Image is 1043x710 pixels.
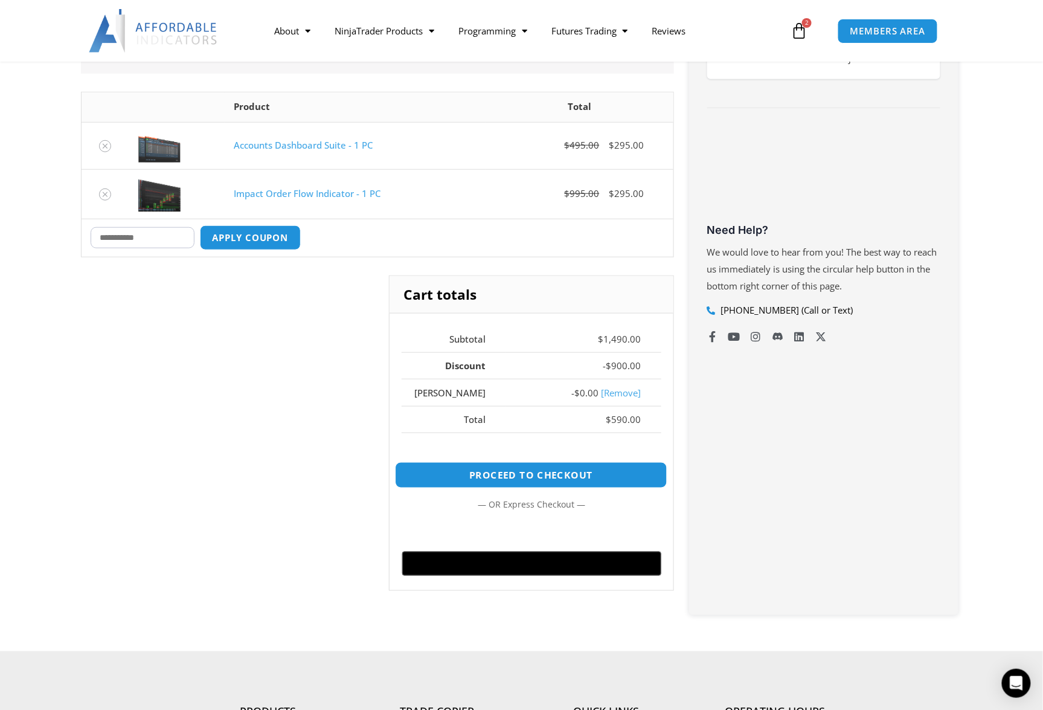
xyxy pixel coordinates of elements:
[402,406,505,433] th: Total
[138,129,181,163] img: Screenshot 2024-08-26 155710eeeee | Affordable Indicators – NinjaTrader
[225,92,486,122] th: Product
[234,187,380,199] a: Impact Order Flow Indicator - 1 PC
[707,129,940,220] iframe: Customer reviews powered by Trustpilot
[606,413,641,425] bdi: 590.00
[603,360,606,372] span: -
[609,139,615,151] span: $
[1002,669,1031,698] div: Open Intercom Messenger
[99,189,111,201] a: Remove Impact Order Flow Indicator - 1 PC from cart
[609,187,615,199] span: $
[402,552,661,576] button: Buy with GPay
[609,139,644,151] bdi: 295.00
[446,17,539,45] a: Programming
[99,140,111,152] a: Remove Accounts Dashboard Suite - 1 PC from cart
[505,379,661,406] td: -
[402,326,505,352] th: Subtotal
[717,302,853,319] span: [PHONE_NUMBER] (Call or Text)
[772,13,826,48] a: 2
[565,187,570,199] span: $
[89,9,219,53] img: LogoAI | Affordable Indicators – NinjaTrader
[390,276,673,314] h2: Cart totals
[575,387,599,399] span: 0.00
[399,519,663,548] iframe: Secure express checkout frame
[599,333,604,345] span: $
[838,19,939,44] a: MEMBERS AREA
[402,352,505,379] th: Discount
[402,497,661,512] p: — or —
[138,176,181,212] img: OrderFlow 2 | Affordable Indicators – NinjaTrader
[262,17,788,45] nav: Menu
[707,246,937,292] span: We would love to hear from you! The best way to reach us immediately is using the circular help b...
[606,360,612,372] span: $
[402,447,661,457] iframe: PayPal Message 1
[486,92,673,122] th: Total
[606,360,641,372] bdi: 900.00
[539,17,640,45] a: Futures Trading
[395,462,667,488] a: Proceed to checkout
[707,223,940,237] h3: Need Help?
[565,139,600,151] bdi: 495.00
[606,413,612,425] span: $
[402,379,505,406] th: [PERSON_NAME]
[262,17,323,45] a: About
[234,139,373,151] a: Accounts Dashboard Suite - 1 PC
[802,18,812,28] span: 2
[575,387,580,399] span: $
[609,187,644,199] bdi: 295.00
[565,139,570,151] span: $
[323,17,446,45] a: NinjaTrader Products
[850,27,926,36] span: MEMBERS AREA
[640,17,698,45] a: Reviews
[602,387,641,399] a: Remove mike coupon
[599,333,641,345] bdi: 1,490.00
[565,187,600,199] bdi: 995.00
[200,225,301,250] button: Apply coupon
